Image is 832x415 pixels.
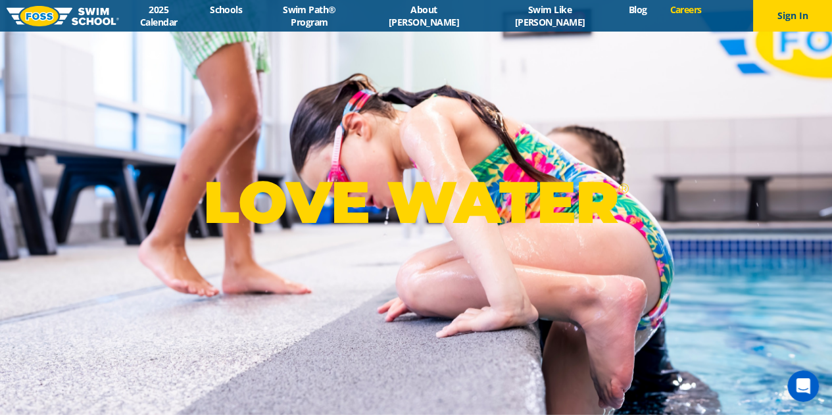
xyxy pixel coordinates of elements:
a: 2025 Calendar [119,3,199,28]
img: FOSS Swim School Logo [7,6,119,26]
sup: ® [618,180,629,197]
a: Blog [617,3,658,16]
a: Careers [658,3,713,16]
a: Swim Path® Program [254,3,365,28]
a: About [PERSON_NAME] [365,3,483,28]
a: Schools [199,3,254,16]
iframe: Intercom live chat [787,370,819,402]
p: LOVE WATER [203,167,629,237]
a: Swim Like [PERSON_NAME] [483,3,617,28]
